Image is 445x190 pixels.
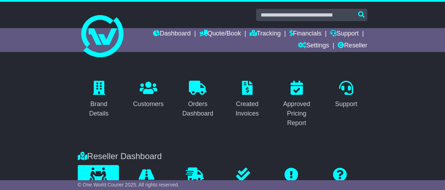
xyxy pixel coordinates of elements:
a: Tracking [250,28,281,40]
a: Financials [290,28,322,40]
a: Support [330,28,358,40]
div: Customers [133,99,164,109]
a: Dashboard [153,28,191,40]
span: © One World Courier 2025. All rights reserved. [78,182,179,188]
div: Reseller Dashboard [74,151,371,162]
a: Customers [128,78,168,111]
a: Support [330,78,362,111]
a: Approved Pricing Report [275,78,318,130]
a: Quote/Book [199,28,241,40]
div: Approved Pricing Report [280,99,313,128]
a: Settings [298,40,329,52]
div: Support [335,99,357,109]
div: Created Invoices [231,99,264,118]
a: Orders Dashboard [177,78,219,121]
a: Created Invoices [226,78,269,121]
div: Orders Dashboard [181,99,215,118]
a: Brand Details [78,78,120,121]
div: Brand Details [82,99,116,118]
a: Reseller [338,40,367,52]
